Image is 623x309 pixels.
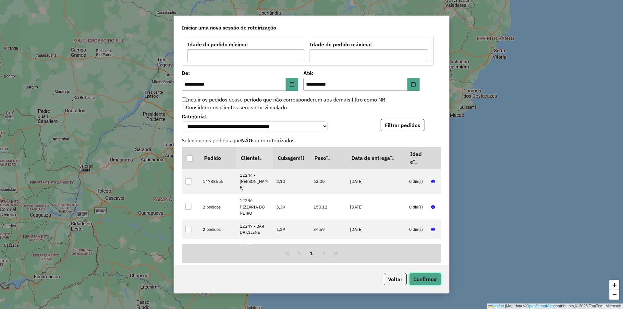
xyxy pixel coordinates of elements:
[310,147,347,169] th: Peso
[609,290,619,300] a: Zoom out
[310,169,347,194] td: 63,00
[347,220,406,239] td: [DATE]
[187,41,304,48] label: Idade do pedido mínima:
[612,281,617,289] span: +
[347,239,406,265] td: [DATE]
[182,113,328,120] label: Categoria:
[236,239,273,265] td: 12251 - COMERCIAL TIGRE
[200,239,237,265] td: 2 pedidos
[273,220,310,239] td: 1,29
[408,78,420,91] button: Choose Date
[406,169,428,194] td: 0 dia(s)
[488,304,504,308] a: Leaflet
[241,137,252,144] strong: NÃO
[236,194,273,220] td: 12246 - PIZZARIA DO NETaO
[310,41,428,48] label: Idade do pedido máxima:
[200,194,237,220] td: 2 pedidos
[182,96,385,103] label: Incluir os pedidos desse período que não corresponderem aos demais filtro como NR
[612,291,617,299] span: −
[347,194,406,220] td: [DATE]
[182,103,287,111] label: Considerar os clientes sem setor vinculado
[406,194,428,220] td: 0 dia(s)
[236,147,273,169] th: Cliente
[609,280,619,290] a: Zoom in
[310,220,347,239] td: 34,59
[182,24,276,31] span: Iniciar uma nova sessão de roteirização
[182,69,298,77] label: De:
[236,169,273,194] td: 12244 - [PERSON_NAME]
[406,239,428,265] td: 0 dia(s)
[409,273,441,285] button: Confirmar
[347,169,406,194] td: [DATE]
[273,239,310,265] td: 120,71
[182,97,186,101] input: Incluir os pedidos desse período que não corresponderem aos demais filtro como NR
[384,273,407,285] button: Voltar
[200,220,237,239] td: 2 pedidos
[305,247,318,260] button: 1
[310,239,347,265] td: 3.352,29
[526,304,554,308] a: OpenStreetMap
[303,69,420,77] label: Até:
[310,194,347,220] td: 150,12
[286,78,298,91] button: Choose Date
[406,220,428,239] td: 0 dia(s)
[273,194,310,220] td: 5,39
[381,119,424,131] button: Filtrar pedidos
[505,304,506,308] span: |
[406,147,428,169] th: Idade
[273,169,310,194] td: 2,10
[200,147,237,169] th: Pedido
[487,303,623,309] div: Map data © contributors,© 2025 TomTom, Microsoft
[273,147,310,169] th: Cubagem
[347,147,406,169] th: Data de entrega
[178,137,445,144] span: Selecione os pedidos que serão roteirizados
[236,220,273,239] td: 12247 - BAR DA CILENE
[182,105,186,109] input: Considerar os clientes sem setor vinculado
[200,169,237,194] td: 14738555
